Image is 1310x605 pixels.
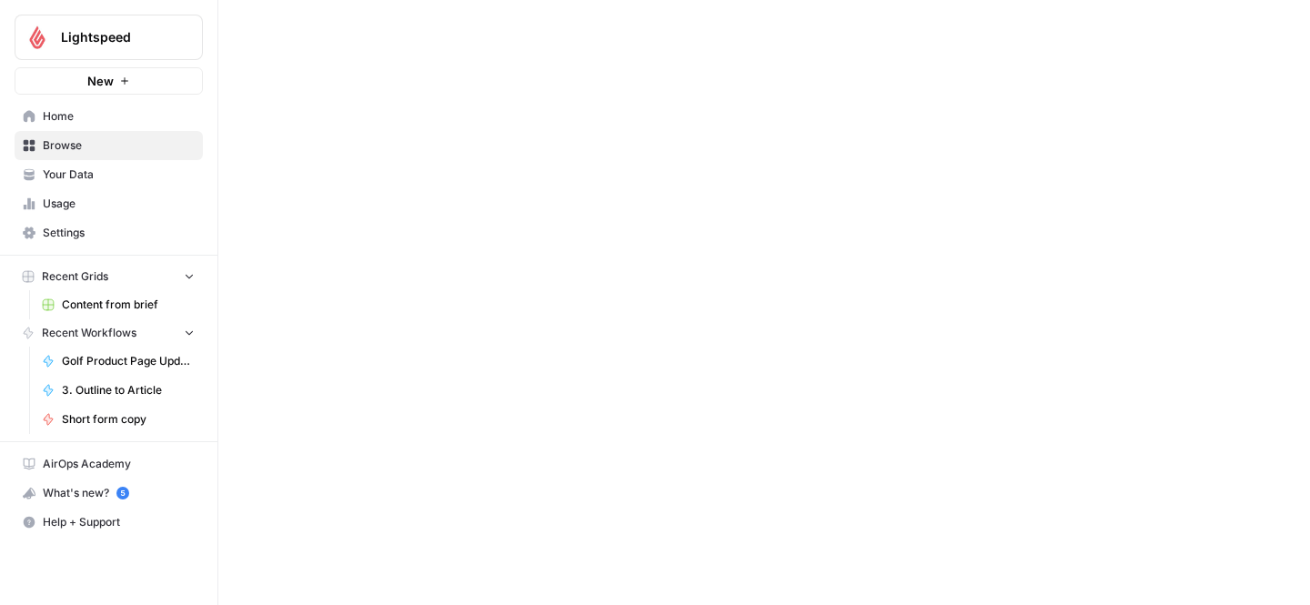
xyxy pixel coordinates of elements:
span: Home [43,108,195,125]
span: Your Data [43,166,195,183]
a: 5 [116,487,129,499]
span: Short form copy [62,411,195,428]
span: Lightspeed [61,28,171,46]
span: 3. Outline to Article [62,382,195,398]
button: New [15,67,203,95]
span: Content from brief [62,297,195,313]
img: Lightspeed Logo [21,21,54,54]
a: AirOps Academy [15,449,203,479]
a: Settings [15,218,203,247]
button: Recent Workflows [15,319,203,347]
a: 3. Outline to Article [34,376,203,405]
a: Golf Product Page Update [34,347,203,376]
div: What's new? [15,479,202,507]
a: Home [15,102,203,131]
text: 5 [120,489,125,498]
span: Recent Workflows [42,325,136,341]
span: Golf Product Page Update [62,353,195,369]
a: Content from brief [34,290,203,319]
span: Help + Support [43,514,195,530]
span: New [87,72,114,90]
button: Recent Grids [15,263,203,290]
a: Short form copy [34,405,203,434]
span: Usage [43,196,195,212]
a: Browse [15,131,203,160]
button: Help + Support [15,508,203,537]
button: What's new? 5 [15,479,203,508]
span: Recent Grids [42,268,108,285]
a: Usage [15,189,203,218]
a: Your Data [15,160,203,189]
span: Settings [43,225,195,241]
span: Browse [43,137,195,154]
span: AirOps Academy [43,456,195,472]
button: Workspace: Lightspeed [15,15,203,60]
